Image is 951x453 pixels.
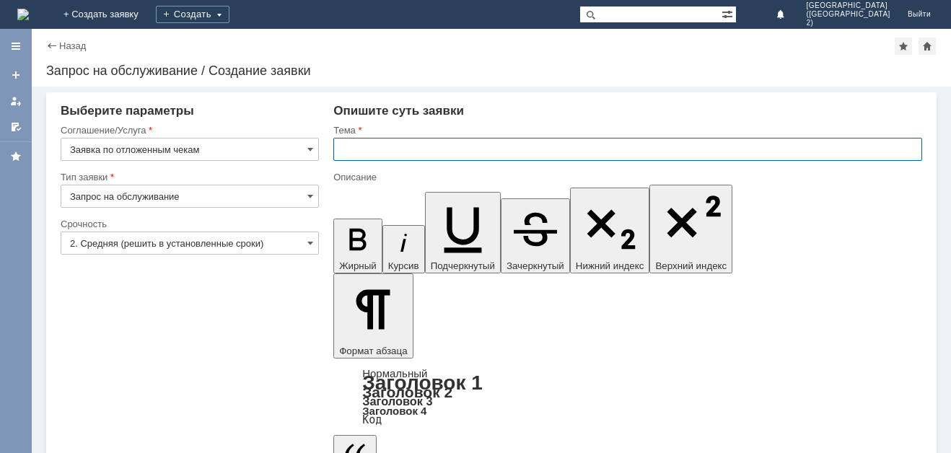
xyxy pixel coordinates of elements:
[806,1,890,10] span: [GEOGRAPHIC_DATA]
[507,260,564,271] span: Зачеркнутый
[362,405,426,417] a: Заголовок 4
[895,38,912,55] div: Добавить в избранное
[61,172,316,182] div: Тип заявки
[362,367,427,379] a: Нормальный
[46,63,937,78] div: Запрос на обслуживание / Создание заявки
[722,6,736,20] span: Расширенный поиск
[806,19,890,27] span: 2)
[649,185,732,273] button: Верхний индекс
[4,63,27,87] a: Создать заявку
[4,115,27,138] a: Мои согласования
[59,40,86,51] a: Назад
[362,395,432,408] a: Заголовок 3
[501,198,570,273] button: Зачеркнутый
[333,369,922,425] div: Формат абзаца
[576,260,644,271] span: Нижний индекс
[388,260,419,271] span: Курсив
[333,273,413,359] button: Формат абзаца
[333,126,919,135] div: Тема
[362,371,483,394] a: Заголовок 1
[382,225,425,273] button: Курсив
[61,104,194,118] span: Выберите параметры
[61,126,316,135] div: Соглашение/Услуга
[17,9,29,20] a: Перейти на домашнюю страницу
[362,384,452,400] a: Заголовок 2
[339,260,377,271] span: Жирный
[339,346,407,356] span: Формат абзаца
[425,192,501,273] button: Подчеркнутый
[333,104,464,118] span: Опишите суть заявки
[61,219,316,229] div: Срочность
[17,9,29,20] img: logo
[156,6,229,23] div: Создать
[431,260,495,271] span: Подчеркнутый
[333,219,382,273] button: Жирный
[655,260,727,271] span: Верхний индекс
[4,89,27,113] a: Мои заявки
[806,10,890,19] span: ([GEOGRAPHIC_DATA]
[333,172,919,182] div: Описание
[362,413,382,426] a: Код
[919,38,936,55] div: Сделать домашней страницей
[570,188,650,273] button: Нижний индекс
